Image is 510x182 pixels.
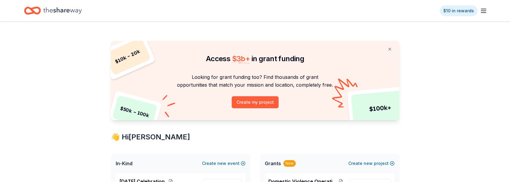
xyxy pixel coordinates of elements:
[116,160,133,167] span: In-Kind
[348,160,395,167] button: Createnewproject
[217,160,226,167] span: new
[104,37,151,76] div: $ 10k – 20k
[440,5,478,16] a: $10 in rewards
[232,96,279,108] button: Create my project
[364,160,373,167] span: new
[283,160,296,167] div: New
[24,4,82,18] a: Home
[265,160,281,167] span: Grants
[232,54,250,63] span: $ 3b +
[202,160,246,167] button: Createnewevent
[118,73,392,89] p: Looking for grant funding too? Find thousands of grant opportunities that match your mission and ...
[111,132,399,142] div: 👋 Hi [PERSON_NAME]
[206,54,304,63] span: Access in grant funding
